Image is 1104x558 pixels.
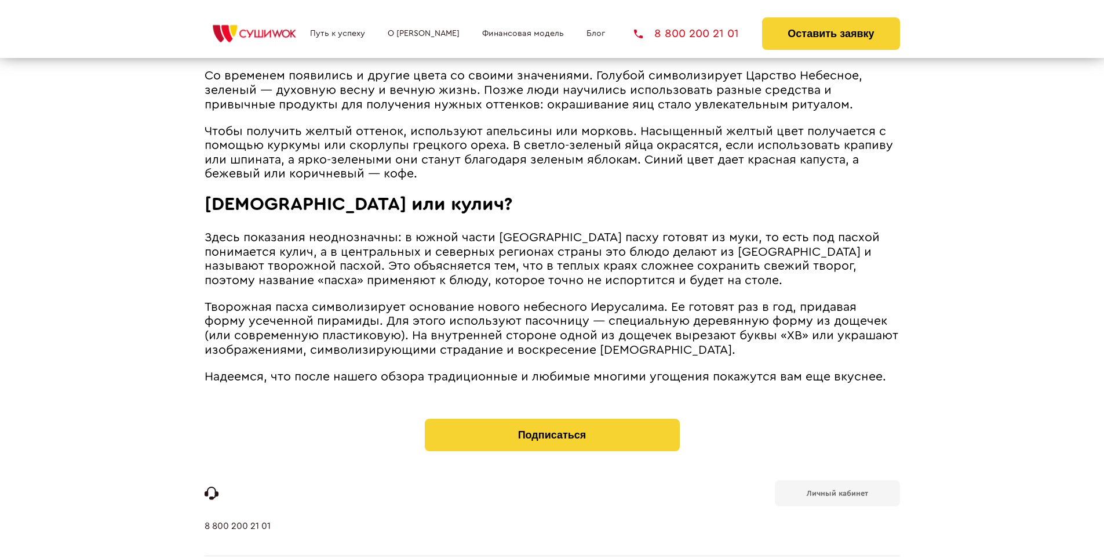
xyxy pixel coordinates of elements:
[775,480,900,506] a: Личный кабинет
[482,29,564,38] a: Финансовая модель
[807,490,868,497] b: Личный кабинет
[205,125,893,180] span: Чтобы получить желтый оттенок, используют апельсины или морковь. Насыщенный желтый цвет получаетс...
[634,28,739,39] a: 8 800 200 21 01
[654,28,739,39] span: 8 800 200 21 01
[425,419,680,451] button: Подписаться
[205,70,862,110] span: Со временем появились и другие цвета со своими значениями. Голубой символизирует Царство Небесное...
[310,29,365,38] a: Путь к успеху
[205,301,898,356] span: Творожная пасха символизирует основание нового небесного Иерусалима. Ее готовят раз в год, придав...
[762,17,899,50] button: Оставить заявку
[388,29,460,38] a: О [PERSON_NAME]
[205,371,886,383] span: Надеемся, что после нашего обзора традиционные и любимые многими угощения покажутся вам еще вкуснее.
[586,29,605,38] a: Блог
[205,195,513,213] span: [DEMOGRAPHIC_DATA] или кулич?
[205,521,271,556] a: 8 800 200 21 01
[205,231,880,287] span: Здесь показания неоднозначны: в южной части [GEOGRAPHIC_DATA] пасху готовят из муки, то есть под ...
